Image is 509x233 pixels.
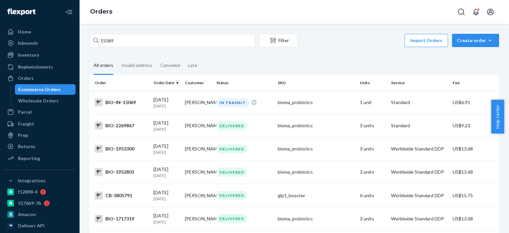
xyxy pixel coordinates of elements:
a: Ecommerce Orders [15,84,76,95]
div: Parcel [18,109,32,115]
a: Amazon [4,209,76,220]
div: CB-3805791 [95,192,148,200]
div: [DATE] [153,120,180,132]
div: f12898-4 [18,189,37,195]
img: Flexport logo [7,9,35,15]
div: BIO-1717319 [95,215,148,223]
div: All orders [93,57,113,75]
div: bioma_probiotics [278,169,354,175]
div: Integrations [18,177,46,184]
div: Returns [18,143,35,150]
div: [DATE] [153,189,180,202]
td: 3 units [357,207,389,230]
a: Inventory [4,50,76,60]
div: 5176b9-7b [18,200,41,206]
td: [PERSON_NAME] [182,137,214,160]
p: Worldwide Standard DDP [391,192,447,199]
td: US$13.68 [450,160,499,184]
p: [DATE] [153,219,180,225]
div: DELIVERED [216,168,247,177]
div: Late [188,57,197,74]
a: Wholesale Orders [15,95,76,106]
div: DELIVERED [216,121,247,130]
td: [PERSON_NAME] [182,114,214,137]
ol: breadcrumbs [85,2,118,22]
p: [DATE] [153,149,180,155]
p: [DATE] [153,196,180,202]
button: Close Navigation [62,5,76,19]
div: Orders [18,75,34,82]
div: Filter [259,37,297,44]
div: IN TRANSIT [216,98,249,107]
th: SKU [275,75,357,91]
th: Fee [450,75,499,91]
a: Replenishments [4,62,76,72]
div: DELIVERED [216,214,247,223]
td: 6 units [357,184,389,207]
div: Invalid address [121,57,152,74]
td: 3 units [357,137,389,160]
div: Create order [457,37,494,44]
div: Canceled [160,57,180,74]
input: Search orders [89,34,255,47]
div: glp1_booster [278,192,354,199]
td: 3 units [357,114,389,137]
button: Help Center [491,100,504,134]
td: US$13.68 [450,207,499,230]
a: f12898-4 [4,187,76,197]
a: Inbounds [4,38,76,48]
button: Integrations [4,175,76,186]
div: DELIVERED [216,145,247,153]
td: 3 units [357,160,389,184]
td: [PERSON_NAME] [182,160,214,184]
div: Inventory [18,52,39,58]
a: Returns [4,141,76,152]
div: Prep [18,132,28,139]
div: BIO-2269867 [95,122,148,130]
a: 5176b9-7b [4,198,76,208]
p: [DATE] [153,126,180,132]
div: BIO-1952801 [95,168,148,176]
button: Open notifications [469,5,482,19]
p: [DATE] [153,103,180,109]
div: Inbounds [18,40,38,46]
td: [PERSON_NAME] [182,184,214,207]
p: Worldwide Standard DDP [391,169,447,175]
div: Ecommerce Orders [18,86,61,93]
a: Orders [90,8,112,15]
div: [DATE] [153,143,180,155]
td: US$9.23 [450,114,499,137]
a: Reporting [4,153,76,164]
div: bioma_probiotics [278,122,354,129]
a: Orders [4,73,76,84]
button: Open account menu [484,5,497,19]
div: Freight [18,121,34,127]
th: Service [388,75,450,91]
td: US$15.75 [450,184,499,207]
td: 1 unit [357,91,389,114]
td: [PERSON_NAME] [182,207,214,230]
button: Create order [452,34,499,47]
div: Reporting [18,155,40,162]
a: Parcel [4,107,76,117]
div: [DATE] [153,166,180,178]
div: Amazon [18,211,36,218]
a: Freight [4,119,76,129]
p: Standard [391,122,447,129]
div: bioma_probiotics [278,146,354,152]
p: [DATE] [153,173,180,178]
div: Wholesale Orders [18,97,59,104]
div: Customer [185,80,211,86]
p: Standard [391,99,447,106]
div: [DATE] [153,96,180,109]
a: Deliverr API [4,220,76,231]
div: bioma_probiotics [278,215,354,222]
td: [PERSON_NAME] [182,91,214,114]
div: Deliverr API [18,222,44,229]
button: Filter [259,34,298,47]
div: Replenishments [18,64,53,70]
div: Home [18,29,31,35]
button: Import Orders [405,34,448,47]
a: Prep [4,130,76,141]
